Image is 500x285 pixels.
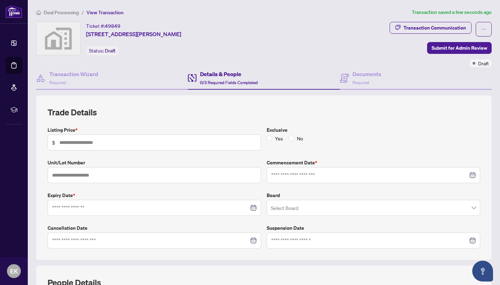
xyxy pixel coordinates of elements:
span: 0/3 Required Fields Completed [200,80,258,85]
span: EK [10,266,18,276]
label: Expiry Date [48,192,261,199]
button: Submit for Admin Review [427,42,492,54]
img: logo [6,5,22,18]
button: Open asap [472,261,493,282]
h2: Trade Details [48,107,480,118]
label: Commencement Date [267,159,480,166]
label: Unit/Lot Number [48,159,261,166]
div: Ticket #: [86,22,120,30]
span: Submit for Admin Review [432,42,487,54]
li: / [82,8,84,16]
span: View Transaction [86,9,124,16]
span: Yes [272,135,286,142]
span: No [294,135,306,142]
span: $ [52,139,55,146]
label: Cancellation Date [48,224,261,232]
h4: Transaction Wizard [49,70,98,78]
label: Suspension Date [267,224,480,232]
button: Transaction Communication [390,22,472,34]
span: ellipsis [481,27,486,32]
img: svg%3e [36,22,80,55]
span: [STREET_ADDRESS][PERSON_NAME] [86,30,181,38]
article: Transaction saved a few seconds ago [412,8,492,16]
span: Required [49,80,66,85]
label: Exclusive [267,126,480,134]
span: home [36,10,41,15]
h4: Documents [352,70,381,78]
label: Board [267,192,480,199]
div: Transaction Communication [403,22,466,33]
span: Deal Processing [44,9,79,16]
span: Draft [478,59,489,67]
label: Listing Price [48,126,261,134]
span: Required [352,80,369,85]
h4: Details & People [200,70,258,78]
span: Draft [105,48,116,54]
span: 49849 [105,23,120,29]
div: Status: [86,46,118,55]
